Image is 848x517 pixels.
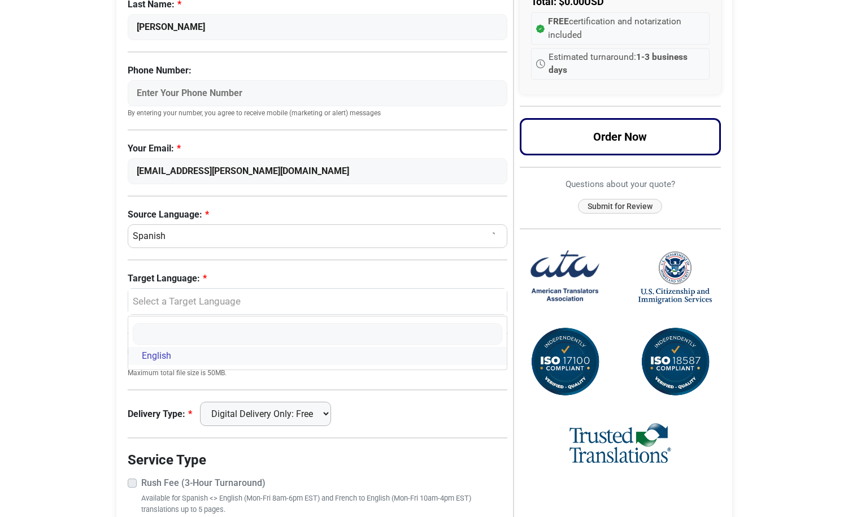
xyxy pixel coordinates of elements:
label: Source Language: [128,208,508,221]
strong: FREE [548,16,569,27]
button: Submit for Review [578,199,662,214]
input: Enter Your Last Name [128,14,508,40]
img: United States Citizenship and Immigration Services Logo [638,250,712,305]
span: Estimated turnaround: [549,51,705,77]
small: Available for Spanish <> English (Mon-Fri 8am-6pm EST) and French to English (Mon-Fri 10am-4pm ES... [141,493,508,514]
input: Enter Your Phone Number [128,80,508,106]
label: Your Email: [128,142,508,155]
img: Trusted Translations Logo [569,422,671,466]
button: Order Now [520,118,721,155]
legend: Service Type [128,450,508,470]
label: Phone Number: [128,64,508,77]
img: ISO 17100 Compliant Certification [528,325,602,399]
label: Delivery Type: [128,407,192,421]
small: By entering your number, you agree to receive mobile (marketing or alert) messages [128,109,508,118]
span: certification and notarization included [548,15,705,42]
label: Target Language: [128,272,508,285]
small: Maximum total file size is 50MB. [128,368,508,378]
h6: Questions about your quote? [520,179,721,189]
img: American Translators Association Logo [528,241,602,314]
strong: Rush Fee (3-Hour Turnaround) [141,477,266,488]
img: ISO 18587 Compliant Certification [638,325,712,399]
input: Enter Your Email [128,158,508,184]
button: Select a Target Language [128,288,508,315]
input: Search [133,323,503,345]
div: Select a Target Language [134,294,496,309]
span: English [142,349,171,363]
